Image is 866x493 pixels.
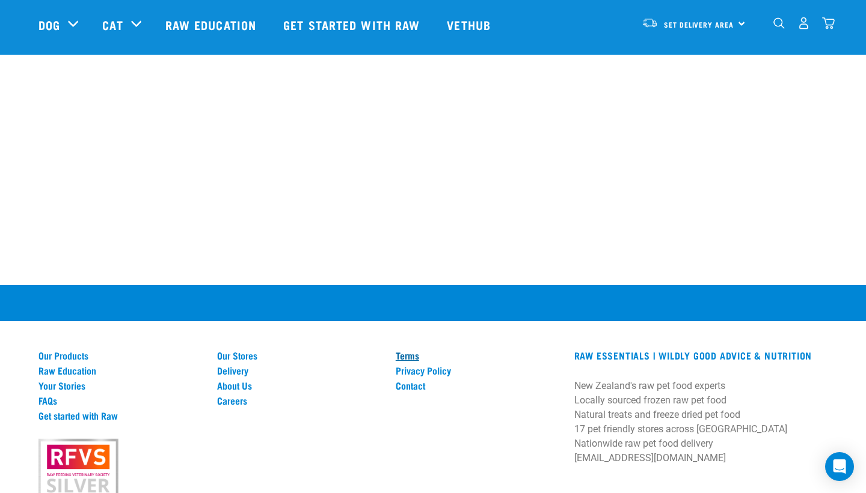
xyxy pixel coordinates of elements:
a: Raw Education [153,1,271,49]
a: Our Stores [217,350,381,361]
a: FAQs [38,395,203,406]
a: Your Stories [38,380,203,391]
a: Cat [102,16,123,34]
p: New Zealand's raw pet food experts Locally sourced frozen raw pet food Natural treats and freeze ... [574,379,828,465]
a: Careers [217,395,381,406]
span: Set Delivery Area [664,22,734,26]
a: Get started with Raw [271,1,435,49]
a: Contact [396,380,560,391]
h3: RAW ESSENTIALS | Wildly Good Advice & Nutrition [574,350,828,361]
a: Our Products [38,350,203,361]
a: Raw Education [38,365,203,376]
a: Dog [38,16,60,34]
a: Delivery [217,365,381,376]
img: home-icon@2x.png [822,17,835,29]
a: Privacy Policy [396,365,560,376]
img: home-icon-1@2x.png [773,17,785,29]
div: Open Intercom Messenger [825,452,854,481]
a: Terms [396,350,560,361]
a: Vethub [435,1,506,49]
img: user.png [797,17,810,29]
a: Get started with Raw [38,410,203,421]
img: van-moving.png [642,17,658,28]
a: About Us [217,380,381,391]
